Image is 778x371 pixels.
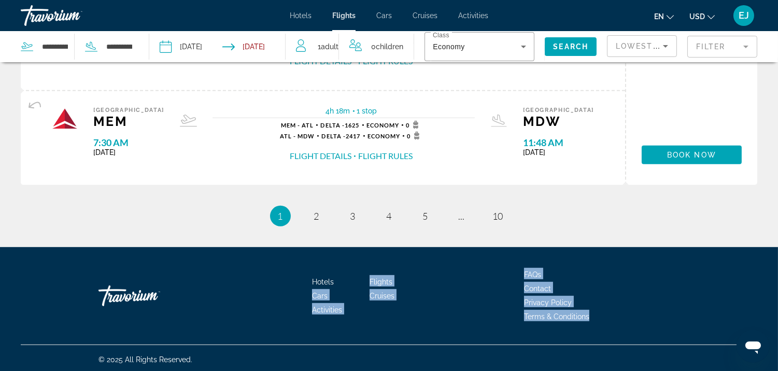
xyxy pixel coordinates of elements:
span: 7:30 AM [93,137,164,148]
span: 1 [318,39,338,54]
span: en [654,12,664,21]
span: 1625 [320,122,359,129]
button: Change currency [689,9,715,24]
a: FAQs [524,270,541,279]
span: MDW [523,113,594,129]
span: 0 [407,132,423,140]
span: 4 [387,210,392,222]
span: Book now [667,151,716,159]
a: Travorium [98,280,202,311]
span: MEM - ATL [281,122,314,129]
button: Depart date: Sep 19, 2025 [160,31,202,62]
span: 2 [314,210,319,222]
span: Economy [367,133,401,139]
mat-label: Class [433,32,449,39]
button: Flight Rules [358,150,413,162]
a: Hotels [290,11,312,20]
a: Activities [312,306,342,314]
a: Flights [332,11,356,20]
span: Adult [321,42,338,51]
span: Economy [433,42,464,51]
span: [GEOGRAPHIC_DATA] [523,107,594,113]
span: ATL - MDW [280,133,315,139]
span: Delta - [320,122,345,129]
span: 2417 [321,133,360,139]
mat-select: Sort by [616,40,668,52]
span: © 2025 All Rights Reserved. [98,355,192,364]
span: USD [689,12,705,21]
a: Flights [370,278,392,286]
span: MEM [93,113,164,129]
span: 10 [493,210,503,222]
button: Search [545,37,597,56]
span: [GEOGRAPHIC_DATA] [93,107,164,113]
button: Return date: Sep 22, 2025 [222,31,265,62]
a: Cruises [413,11,437,20]
span: [DATE] [523,148,594,156]
button: Filter [687,35,757,58]
span: Search [553,42,588,51]
button: Book now [642,146,742,164]
span: EJ [739,10,749,21]
span: 3 [350,210,356,222]
a: Contact [524,284,551,293]
span: Children [376,42,403,51]
a: Hotels [312,278,334,286]
span: [DATE] [93,148,164,156]
button: Travelers: 1 adult, 0 children [286,31,414,62]
span: Economy [366,122,400,129]
iframe: Button to launch messaging window [737,330,770,363]
span: ... [459,210,465,222]
span: 1 [278,210,283,222]
a: Cruises [370,292,394,300]
nav: Pagination [21,206,757,226]
span: 4h 18m [326,107,350,115]
button: Flight Details [290,150,351,162]
a: Terms & Conditions [524,312,589,321]
button: User Menu [730,5,757,26]
button: Change language [654,9,674,24]
a: Activities [458,11,488,20]
span: 5 [423,210,428,222]
span: 0 [406,121,422,129]
a: Travorium [21,2,124,29]
a: Cars [376,11,392,20]
a: Cars [312,292,328,300]
span: 1 stop [357,107,377,115]
span: 0 [371,39,403,54]
span: Delta - [321,133,346,139]
span: 11:48 AM [523,137,594,148]
a: Privacy Policy [524,298,572,307]
span: Lowest Price [616,42,682,50]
